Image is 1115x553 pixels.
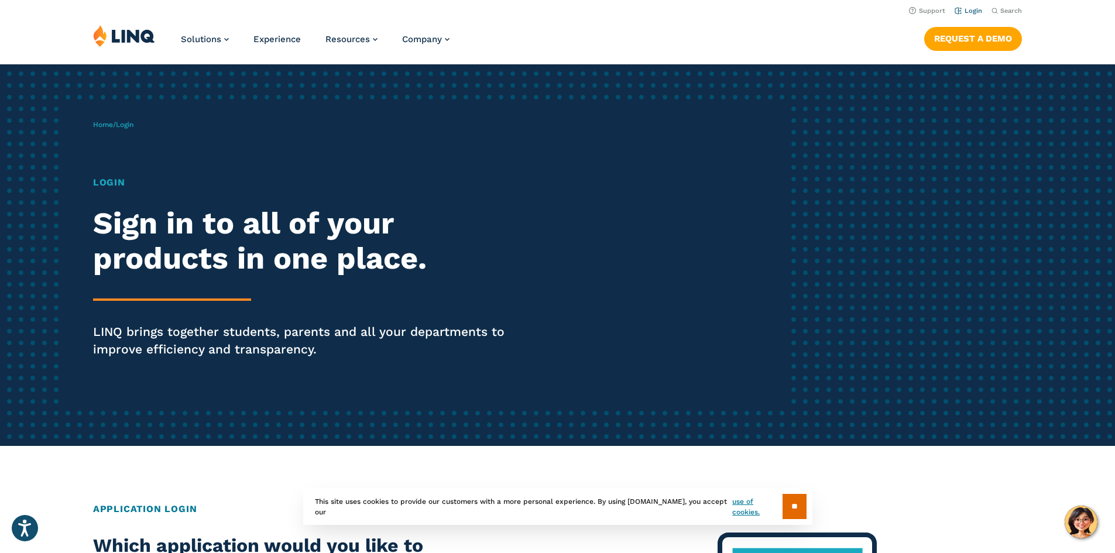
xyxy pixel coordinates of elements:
[955,7,982,15] a: Login
[93,206,523,276] h2: Sign in to all of your products in one place.
[93,502,1022,516] h2: Application Login
[93,25,155,47] img: LINQ | K‑12 Software
[909,7,945,15] a: Support
[181,34,221,44] span: Solutions
[93,121,113,129] a: Home
[93,176,523,190] h1: Login
[732,496,782,517] a: use of cookies.
[325,34,370,44] span: Resources
[924,27,1022,50] a: Request a Demo
[992,6,1022,15] button: Open Search Bar
[93,121,133,129] span: /
[402,34,442,44] span: Company
[181,34,229,44] a: Solutions
[1065,506,1097,538] button: Hello, have a question? Let’s chat.
[924,25,1022,50] nav: Button Navigation
[402,34,450,44] a: Company
[303,488,812,525] div: This site uses cookies to provide our customers with a more personal experience. By using [DOMAIN...
[181,25,450,63] nav: Primary Navigation
[93,323,523,358] p: LINQ brings together students, parents and all your departments to improve efficiency and transpa...
[253,34,301,44] a: Experience
[116,121,133,129] span: Login
[325,34,378,44] a: Resources
[1000,7,1022,15] span: Search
